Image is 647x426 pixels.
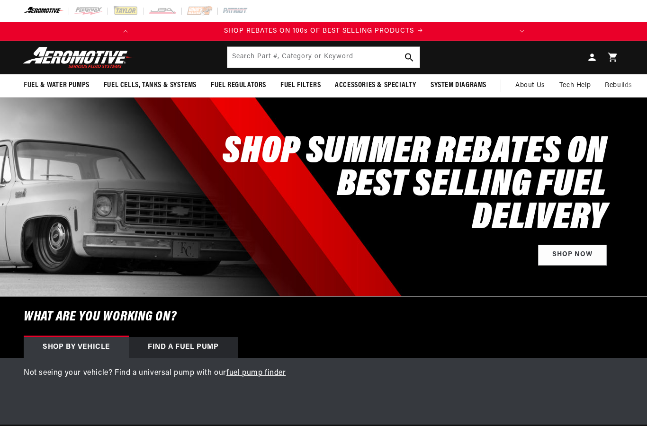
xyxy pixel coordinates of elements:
span: About Us [515,82,545,89]
h2: SHOP SUMMER REBATES ON BEST SELLING FUEL DELIVERY [202,136,607,235]
span: Rebuilds [605,80,632,91]
div: Find a Fuel Pump [129,337,238,358]
summary: System Diagrams [423,74,494,97]
span: Tech Help [559,80,591,91]
div: Announcement [135,26,512,36]
summary: Tech Help [552,74,598,97]
button: Translation missing: en.sections.announcements.next_announcement [512,22,531,41]
summary: Fuel Cells, Tanks & Systems [97,74,204,97]
span: Accessories & Specialty [335,80,416,90]
span: Fuel & Water Pumps [24,80,90,90]
div: Shop by vehicle [24,337,129,358]
span: System Diagrams [431,80,486,90]
button: Translation missing: en.sections.announcements.previous_announcement [116,22,135,41]
a: About Us [508,74,552,97]
a: Shop Now [538,245,607,266]
button: Search Part #, Category or Keyword [399,47,420,68]
summary: Accessories & Specialty [328,74,423,97]
summary: Rebuilds [598,74,639,97]
span: Fuel Regulators [211,80,266,90]
summary: Fuel & Water Pumps [17,74,97,97]
img: Aeromotive [20,46,139,69]
summary: Fuel Filters [273,74,328,97]
span: Fuel Cells, Tanks & Systems [104,80,197,90]
div: 1 of 2 [135,26,512,36]
input: Search Part #, Category or Keyword [227,47,420,68]
a: SHOP REBATES ON 100s OF BEST SELLING PRODUCTS [135,26,512,36]
span: SHOP REBATES ON 100s OF BEST SELLING PRODUCTS [224,27,414,35]
summary: Fuel Regulators [204,74,273,97]
p: Not seeing your vehicle? Find a universal pump with our [24,367,623,380]
a: fuel pump finder [226,369,286,377]
span: Fuel Filters [280,80,321,90]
